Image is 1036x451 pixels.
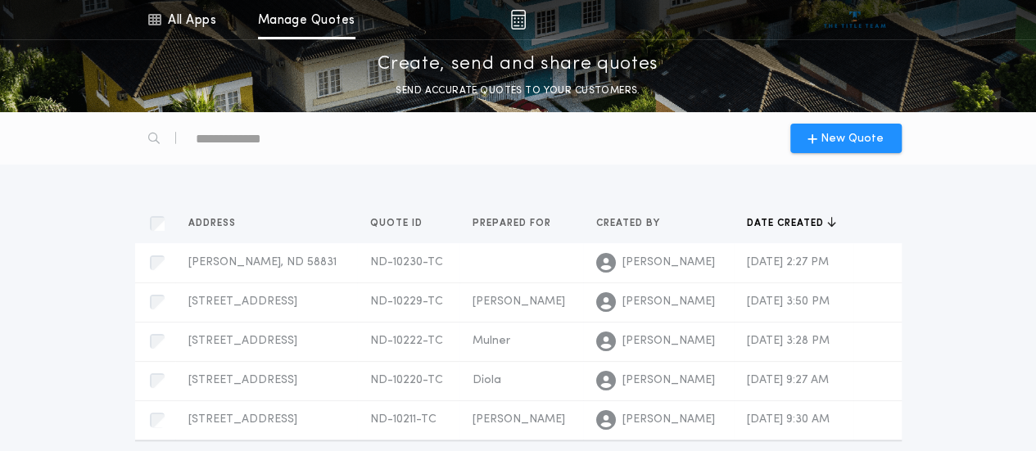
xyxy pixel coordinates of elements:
[396,83,640,99] p: SEND ACCURATE QUOTES TO YOUR CUSTOMERS.
[622,333,715,350] span: [PERSON_NAME]
[370,217,426,230] span: Quote ID
[473,413,565,426] span: [PERSON_NAME]
[188,295,297,308] span: [STREET_ADDRESS]
[622,294,715,310] span: [PERSON_NAME]
[188,413,297,426] span: [STREET_ADDRESS]
[622,372,715,389] span: [PERSON_NAME]
[596,217,663,230] span: Created by
[747,335,830,347] span: [DATE] 3:28 PM
[370,335,443,347] span: ND-10222-TC
[510,10,526,29] img: img
[824,11,885,28] img: vs-icon
[622,412,715,428] span: [PERSON_NAME]
[747,413,830,426] span: [DATE] 9:30 AM
[747,295,830,308] span: [DATE] 3:50 PM
[747,217,827,230] span: Date created
[188,374,297,386] span: [STREET_ADDRESS]
[370,256,443,268] span: ND-10230-TC
[370,374,443,386] span: ND-10220-TC
[188,217,239,230] span: Address
[370,413,437,426] span: ND-10211-TC
[188,256,337,268] span: [PERSON_NAME], ND 58831
[378,52,658,78] p: Create, send and share quotes
[188,215,248,232] button: Address
[747,256,829,268] span: [DATE] 2:27 PM
[747,215,836,232] button: Date created
[473,374,501,386] span: Diola
[188,335,297,347] span: [STREET_ADDRESS]
[622,255,715,271] span: [PERSON_NAME]
[821,130,884,147] span: New Quote
[473,335,510,347] span: Mulner
[473,295,565,308] span: [PERSON_NAME]
[473,217,554,230] span: Prepared for
[790,124,902,153] button: New Quote
[370,295,443,308] span: ND-10229-TC
[596,215,672,232] button: Created by
[370,215,435,232] button: Quote ID
[747,374,829,386] span: [DATE] 9:27 AM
